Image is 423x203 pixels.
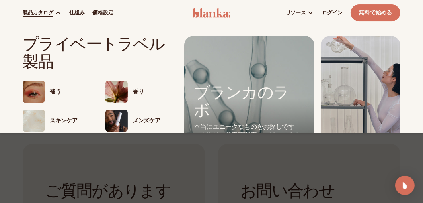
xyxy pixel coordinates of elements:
[50,117,77,124] font: スキンケア
[23,35,165,72] font: プライベートラベル製品
[184,36,314,201] a: 微視的製品処方。 ブランカのラボ 本当にユニークなものをお探しですか？当社の美容専門家と一緒に、あなただけのオリジナル製品を一から作ってみませんか。 カスタムフォーミュレーション
[395,176,415,195] div: インターコムメッセンジャーを開く
[69,9,84,16] font: 仕組み
[321,36,400,201] img: 実験室で機器を持っている女性。
[23,110,89,132] a: クリームモイスチャライザーのサンプル。 スキンケア
[359,9,392,16] font: 無料で始める
[194,122,301,156] font: 本当にユニークなものをお探しですか？当社の美容専門家と一緒に、あなただけのオリジナル製品を一から作ってみませんか。
[351,4,400,21] a: 無料で始める
[23,9,53,16] font: 製品カタログ
[50,88,61,95] font: 補う
[194,83,289,120] font: ブランカのラボ
[105,110,128,132] img: 保湿剤のボトルを持っている男性。
[322,9,343,16] font: ログイン
[193,8,230,18] img: ロゴ
[133,117,160,124] font: メンズケア
[133,88,144,95] font: 香り
[23,110,45,132] img: クリームモイスチャライザーのサンプル。
[105,110,172,132] a: 保湿剤のボトルを持っている男性。 メンズケア
[23,81,89,103] a: キラキラのアイメイクをした女性。 補う
[23,81,45,103] img: キラキラのアイメイクをした女性。
[105,81,128,103] img: ピンクの花が咲いています。
[93,9,113,16] font: 価格設定
[285,9,306,16] font: リソース
[105,81,172,103] a: ピンクの花が咲いています。 香り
